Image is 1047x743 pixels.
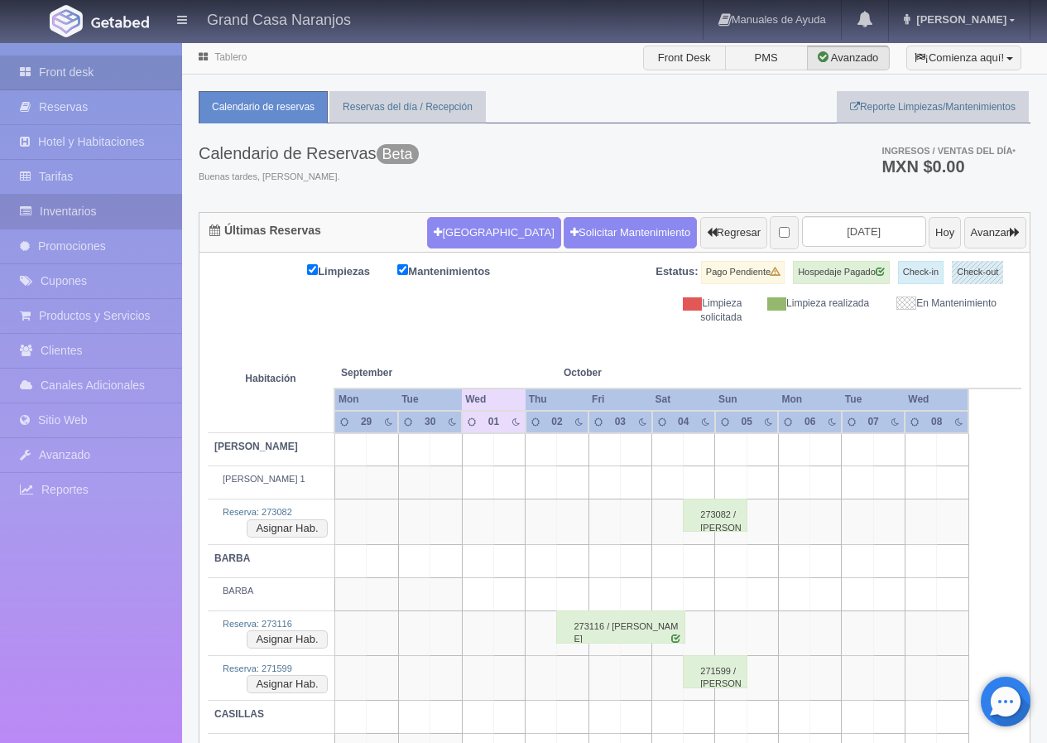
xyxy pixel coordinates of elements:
span: Ingresos / Ventas del día [881,146,1016,156]
div: 06 [801,415,819,429]
label: Avanzado [807,46,890,70]
div: 01 [484,415,502,429]
h4: Últimas Reservas [209,224,321,237]
label: Mantenimientos [397,261,515,280]
button: Asignar Hab. [247,519,327,538]
th: Wed [905,388,968,411]
div: 04 [675,415,693,429]
img: Getabed [50,5,83,37]
a: Reporte Limpiezas/Mantenimientos [837,91,1029,123]
a: Solicitar Mantenimiento [564,217,697,248]
label: Check-out [952,261,1003,284]
div: 03 [611,415,629,429]
label: Hospedaje Pagado [793,261,890,284]
button: Avanzar [964,217,1026,248]
div: 07 [864,415,882,429]
a: Reserva: 273116 [223,619,292,629]
span: [PERSON_NAME] [912,13,1006,26]
strong: Habitación [245,373,295,384]
button: Hoy [929,217,961,248]
th: Tue [842,388,905,411]
div: 29 [357,415,375,429]
b: [PERSON_NAME] [214,441,298,452]
a: Calendario de reservas [199,91,328,123]
span: Buenas tardes, [PERSON_NAME]. [199,171,419,184]
th: Wed [462,388,525,411]
div: 271599 / [PERSON_NAME] [PERSON_NAME] [683,655,747,688]
label: Check-in [898,261,944,284]
th: Mon [334,388,398,411]
button: Asignar Hab. [247,675,327,693]
a: Reservas del día / Recepción [329,91,486,123]
input: Limpiezas [307,264,318,275]
h3: MXN $0.00 [881,158,1016,175]
b: CASILLAS [214,708,264,720]
button: Regresar [700,217,767,248]
span: Beta [377,144,419,164]
th: Mon [778,388,841,411]
div: BARBA [214,585,328,598]
img: Getabed [91,16,149,28]
div: [PERSON_NAME] 1 [214,473,328,486]
div: En Mantenimiento [881,297,1009,311]
th: Sat [652,388,715,411]
label: Limpiezas [307,261,395,280]
h4: Grand Casa Naranjos [207,8,351,29]
div: 273082 / [PERSON_NAME] [683,499,747,532]
label: Pago Pendiente [701,261,785,284]
button: ¡Comienza aquí! [906,46,1021,70]
div: Limpieza realizada [754,297,881,311]
label: Estatus: [656,264,698,280]
button: [GEOGRAPHIC_DATA] [427,217,560,248]
div: 08 [928,415,946,429]
span: October [564,366,677,380]
div: 05 [737,415,756,429]
label: PMS [725,46,808,70]
a: Reserva: 273082 [223,507,292,517]
th: Fri [588,388,651,411]
button: Asignar Hab. [247,630,327,649]
b: BARBA [214,552,250,564]
div: Limpieza solicitada [627,297,755,325]
div: 02 [548,415,566,429]
label: Front Desk [643,46,726,70]
h3: Calendario de Reservas [199,144,419,162]
a: Tablero [214,51,247,63]
th: Sun [715,388,778,411]
th: Thu [526,388,588,411]
input: Mantenimientos [397,264,408,275]
div: 273116 / [PERSON_NAME] [556,610,685,644]
a: Reserva: 271599 [223,663,292,673]
th: Tue [398,388,462,411]
div: 30 [421,415,439,429]
span: September [341,366,455,380]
